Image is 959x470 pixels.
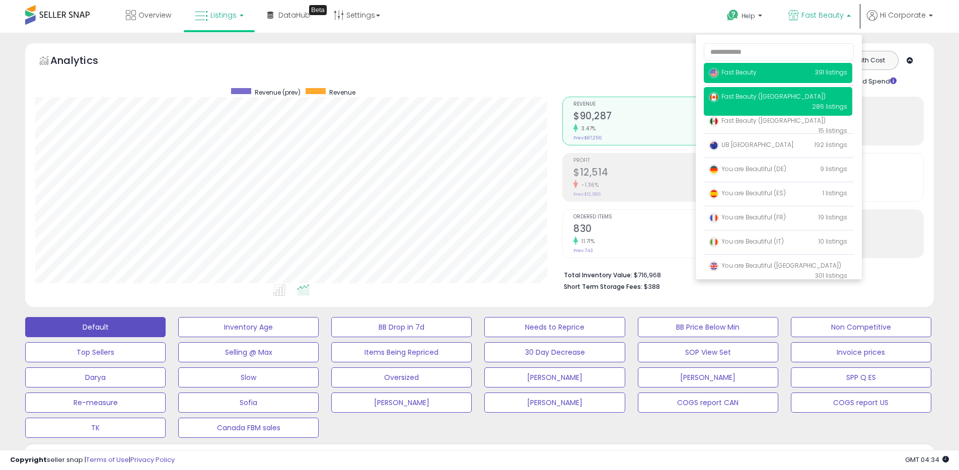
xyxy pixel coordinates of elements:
[178,342,319,362] button: Selling @ Max
[578,181,599,189] small: -1.36%
[791,393,931,413] button: COGS report US
[791,342,931,362] button: Invoice prices
[812,102,847,111] span: 286 listings
[820,165,847,173] span: 9 listings
[484,317,625,337] button: Needs to Reprice
[573,158,737,164] span: Profit
[573,167,737,180] h2: $12,514
[25,418,166,438] button: TK
[25,317,166,337] button: Default
[709,189,786,197] span: You are Beautiful (ES)
[564,268,916,280] li: $716,968
[709,165,719,175] img: germany.png
[638,342,778,362] button: SOP View Set
[709,237,784,246] span: You are Beautiful (IT)
[726,9,739,22] i: Get Help
[573,214,737,220] span: Ordered Items
[564,271,632,279] b: Total Inventory Value:
[331,317,472,337] button: BB Drop in 7d
[709,213,786,221] span: You are Beautiful (FR)
[573,223,737,237] h2: 830
[178,393,319,413] button: Sofia
[709,116,826,125] span: Fast Beauty ([GEOGRAPHIC_DATA])
[331,393,472,413] button: [PERSON_NAME]
[815,271,847,280] span: 301 listings
[791,317,931,337] button: Non Competitive
[791,367,931,387] button: SPP Q ES
[50,53,118,70] h5: Analytics
[331,367,472,387] button: Oversized
[719,2,772,33] a: Help
[309,5,327,15] div: Tooltip anchor
[709,213,719,223] img: france.png
[644,282,660,291] span: $388
[638,317,778,337] button: BB Price Below Min
[564,282,642,291] b: Short Term Storage Fees:
[573,102,737,107] span: Revenue
[880,10,926,20] span: Hi Corporate
[709,261,719,271] img: uk.png
[819,126,847,135] span: 15 listings
[709,140,719,150] img: australia.png
[578,238,595,245] small: 11.71%
[742,12,755,20] span: Help
[905,455,949,464] span: 2025-10-8 04:34 GMT
[709,140,793,149] span: UB [GEOGRAPHIC_DATA]
[573,110,737,124] h2: $90,287
[573,135,602,141] small: Prev: $87,256
[573,248,593,254] small: Prev: 743
[638,367,778,387] button: [PERSON_NAME]
[709,237,719,247] img: italy.png
[709,189,719,199] img: spain.png
[25,393,166,413] button: Re-measure
[484,342,625,362] button: 30 Day Decrease
[709,68,757,76] span: Fast Beauty
[25,342,166,362] button: Top Sellers
[278,10,310,20] span: DataHub
[823,189,847,197] span: 1 listings
[178,418,319,438] button: Canada FBM sales
[10,455,175,465] div: seller snap | |
[573,191,601,197] small: Prev: $12,686
[819,213,847,221] span: 19 listings
[709,165,786,173] span: You are Beautiful (DE)
[86,455,129,464] a: Terms of Use
[709,68,719,78] img: usa.png
[484,393,625,413] button: [PERSON_NAME]
[331,342,472,362] button: Items Being Repriced
[709,116,719,126] img: mexico.png
[178,367,319,387] button: Slow
[638,393,778,413] button: COGS report CAN
[178,317,319,337] button: Inventory Age
[210,10,237,20] span: Listings
[819,237,847,246] span: 10 listings
[709,92,826,101] span: Fast Beauty ([GEOGRAPHIC_DATA])
[138,10,171,20] span: Overview
[815,68,847,76] span: 391 listings
[25,367,166,387] button: Darya
[130,455,175,464] a: Privacy Policy
[815,140,847,149] span: 192 listings
[329,88,355,97] span: Revenue
[818,75,913,87] div: Include Ad Spend
[709,92,719,102] img: canada.png
[255,88,301,97] span: Revenue (prev)
[867,10,933,33] a: Hi Corporate
[801,10,844,20] span: Fast Beauty
[484,367,625,387] button: [PERSON_NAME]
[709,261,841,270] span: You are Beautiful ([GEOGRAPHIC_DATA])
[10,455,47,464] strong: Copyright
[578,125,596,132] small: 3.47%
